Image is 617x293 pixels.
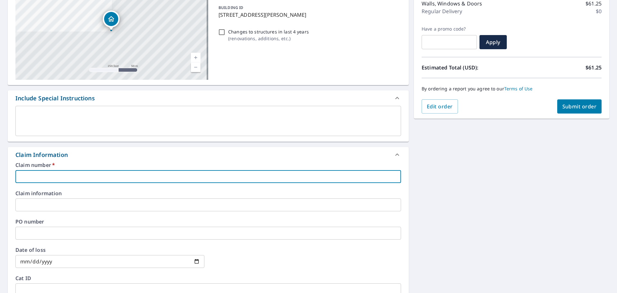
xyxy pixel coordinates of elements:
span: Apply [485,39,502,46]
div: Claim Information [15,151,68,159]
div: Include Special Instructions [8,90,409,106]
p: Regular Delivery [422,7,462,15]
button: Submit order [557,99,602,114]
a: Current Level 17, Zoom In [191,53,201,62]
label: PO number [15,219,401,224]
span: Submit order [562,103,597,110]
div: Include Special Instructions [15,94,95,103]
div: Dropped pin, building 1, Residential property, 33400 Bellinger Scale Rd Lebanon, OR 97355 [103,11,120,31]
span: Edit order [427,103,453,110]
button: Edit order [422,99,458,114]
button: Apply [479,35,507,49]
p: $0 [596,7,602,15]
p: $61.25 [586,64,602,71]
div: Claim Information [8,147,409,162]
label: Claim information [15,191,401,196]
label: Date of loss [15,247,204,252]
p: ( renovations, additions, etc. ) [228,35,309,42]
label: Cat ID [15,276,401,281]
p: By ordering a report you agree to our [422,86,602,92]
a: Current Level 17, Zoom Out [191,62,201,72]
a: Terms of Use [504,86,533,92]
p: [STREET_ADDRESS][PERSON_NAME] [219,11,398,19]
label: Claim number [15,162,401,168]
p: Changes to structures in last 4 years [228,28,309,35]
p: BUILDING ID [219,5,243,10]
p: Estimated Total (USD): [422,64,512,71]
label: Have a promo code? [422,26,477,32]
